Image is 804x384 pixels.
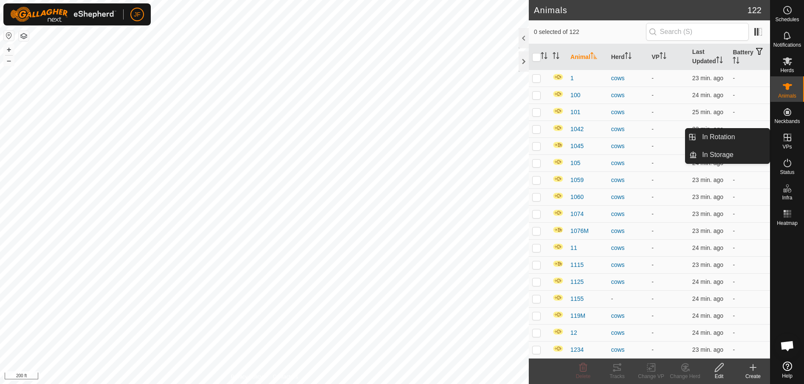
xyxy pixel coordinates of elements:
[692,261,723,268] span: Oct 6, 2025, 4:38 AM
[652,109,654,115] app-display-virtual-paddock-transition: -
[570,176,584,185] span: 1059
[567,44,608,70] th: Animal
[702,150,733,160] span: In Storage
[697,146,770,163] a: In Storage
[570,244,577,252] span: 11
[611,108,645,117] div: cows
[570,294,584,303] span: 1155
[652,92,654,98] app-display-virtual-paddock-transition: -
[652,75,654,81] app-display-virtual-paddock-transition: -
[570,193,584,202] span: 1060
[692,126,723,132] span: Oct 6, 2025, 4:37 AM
[729,273,770,290] td: -
[692,329,723,336] span: Oct 6, 2025, 4:36 AM
[19,31,29,41] button: Map Layers
[553,243,564,250] img: In Progress
[775,333,800,359] div: Open chat
[774,119,800,124] span: Neckbands
[652,346,654,353] app-display-virtual-paddock-transition: -
[692,75,723,81] span: Oct 6, 2025, 4:37 AM
[729,171,770,188] td: -
[4,45,14,55] button: +
[652,329,654,336] app-display-virtual-paddock-transition: -
[553,277,564,284] img: In Progress
[652,312,654,319] app-display-virtual-paddock-transition: -
[729,341,770,358] td: -
[729,239,770,256] td: -
[611,210,645,219] div: cows
[570,345,584,354] span: 1234
[780,170,794,175] span: Status
[652,143,654,149] app-display-virtual-paddock-transition: -
[775,17,799,22] span: Schedules
[534,5,748,15] h2: Animals
[692,177,723,183] span: Oct 6, 2025, 4:37 AM
[611,311,645,320] div: cows
[134,10,141,19] span: JF
[729,44,770,70] th: Battery
[729,70,770,87] td: -
[652,278,654,285] app-display-virtual-paddock-transition: -
[611,159,645,168] div: cows
[553,158,564,165] img: In Progress
[553,107,564,115] img: In Progress
[553,345,564,352] img: In Progress
[570,108,580,117] span: 101
[652,160,654,166] app-display-virtual-paddock-transition: -
[652,227,654,234] app-display-virtual-paddock-transition: -
[570,74,574,83] span: 1
[782,195,792,200] span: Infra
[692,312,723,319] span: Oct 6, 2025, 4:37 AM
[697,129,770,146] a: In Rotation
[780,68,794,73] span: Herds
[692,244,723,251] span: Oct 6, 2025, 4:37 AM
[553,192,564,199] img: In Progress
[10,7,116,22] img: Gallagher Logo
[553,260,564,267] img: In Progress
[686,129,770,146] li: In Rotation
[570,277,584,286] span: 1125
[648,44,689,70] th: VP
[570,210,584,219] span: 1074
[729,358,770,375] td: -
[692,193,723,200] span: Oct 6, 2025, 4:37 AM
[646,23,749,41] input: Search (S)
[729,324,770,341] td: -
[625,53,632,60] p-sorticon: Activate to sort
[570,328,577,337] span: 12
[576,373,591,379] span: Delete
[570,227,589,235] span: 1076M
[611,176,645,185] div: cows
[600,373,634,380] div: Tracks
[553,311,564,318] img: In Progress
[541,53,547,60] p-sorticon: Activate to sort
[570,311,585,320] span: 119M
[660,53,666,60] p-sorticon: Activate to sort
[729,188,770,205] td: -
[608,44,649,70] th: Herd
[689,44,730,70] th: Last Updated
[729,290,770,307] td: -
[553,209,564,216] img: In Progress
[692,227,723,234] span: Oct 6, 2025, 4:38 AM
[553,73,564,81] img: In Progress
[570,261,584,269] span: 1115
[611,91,645,100] div: cows
[652,244,654,251] app-display-virtual-paddock-transition: -
[652,261,654,268] app-display-virtual-paddock-transition: -
[611,125,645,134] div: cows
[634,373,668,380] div: Change VP
[534,28,646,36] span: 0 selected of 122
[553,90,564,98] img: In Progress
[782,144,792,149] span: VPs
[652,210,654,217] app-display-virtual-paddock-transition: -
[773,42,801,48] span: Notifications
[692,346,723,353] span: Oct 6, 2025, 4:38 AM
[770,358,804,382] a: Help
[611,142,645,151] div: cows
[716,58,723,64] p-sorticon: Activate to sort
[736,373,770,380] div: Create
[611,294,645,303] div: -
[733,58,739,65] p-sorticon: Activate to sort
[611,227,645,235] div: cows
